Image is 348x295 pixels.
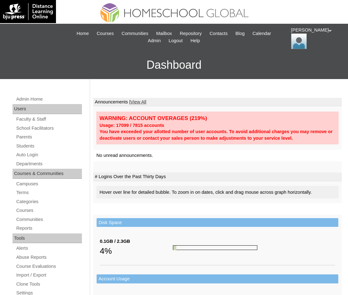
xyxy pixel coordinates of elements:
div: 4% [100,245,173,257]
div: Tools [13,233,82,243]
a: Logout [165,37,186,44]
a: Import / Export [16,271,82,279]
div: Hover over line for detailed bubble. To zoom in on dates, click and drag mouse across graph horiz... [96,186,339,199]
h3: Dashboard [3,51,345,79]
a: School Facilitators [16,124,82,132]
div: Courses & Communities [13,169,82,179]
a: Students [16,142,82,150]
a: Help [187,37,203,44]
a: Course Evaluations [16,262,82,270]
a: Departments [16,160,82,168]
a: Mailbox [153,30,175,37]
span: Courses [97,30,114,37]
a: Calendar [250,30,274,37]
a: Repository [177,30,205,37]
div: WARNING: ACCOUNT OVERAGES (219%) [99,115,335,122]
span: Mailbox [156,30,172,37]
span: Admin [148,37,161,44]
a: Categories [16,198,82,206]
span: Home [77,30,89,37]
a: Abuse Reports [16,253,82,261]
a: Campuses [16,180,82,188]
div: You have exceeded your allotted number of user accounts. To avoid additional charges you may remo... [99,128,335,141]
a: Communities [16,216,82,223]
a: Courses [16,207,82,214]
div: [PERSON_NAME] [291,27,342,49]
span: Repository [180,30,202,37]
strong: Usage: 17099 / 7815 accounts [99,123,164,128]
a: View All [130,99,146,104]
span: Communities [122,30,149,37]
td: No unread announcements. [93,150,342,161]
td: Account Usage [97,274,338,283]
a: Contacts [206,30,231,37]
span: Help [190,37,200,44]
a: Clone Tools [16,280,82,288]
a: Home [73,30,92,37]
a: Faculty & Staff [16,115,82,123]
td: Disk Space [97,218,338,227]
span: Logout [169,37,183,44]
a: Reports [16,224,82,232]
a: Alerts [16,244,82,252]
div: 0.1GB / 2.3GB [100,238,173,245]
div: Users [13,104,82,114]
a: Blog [232,30,248,37]
span: Contacts [209,30,228,37]
a: Communities [119,30,152,37]
a: Auto Login [16,151,82,159]
img: Ariane Ebuen [291,33,307,49]
a: Terms [16,189,82,197]
a: Admin [145,37,164,44]
span: Blog [235,30,245,37]
td: Announcements | [93,98,342,107]
td: # Logins Over the Past Thirty Days [93,172,342,181]
span: Calendar [253,30,271,37]
a: Admin Home [16,95,82,103]
a: Courses [93,30,117,37]
a: Parents [16,133,82,141]
img: logo-white.png [3,3,53,20]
